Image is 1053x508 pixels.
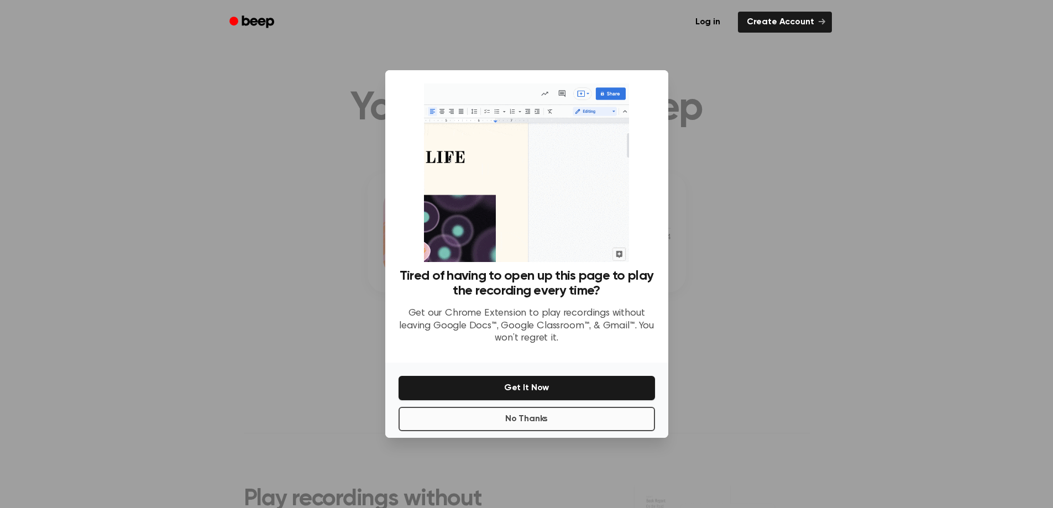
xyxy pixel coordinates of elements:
p: Get our Chrome Extension to play recordings without leaving Google Docs™, Google Classroom™, & Gm... [399,307,655,345]
a: Beep [222,12,284,33]
a: Create Account [738,12,832,33]
img: Beep extension in action [424,83,629,262]
a: Log in [684,9,731,35]
button: Get It Now [399,376,655,400]
button: No Thanks [399,407,655,431]
h3: Tired of having to open up this page to play the recording every time? [399,269,655,298]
